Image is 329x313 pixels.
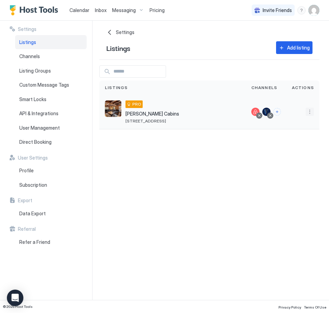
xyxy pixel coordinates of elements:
a: Subscription [15,178,87,192]
a: Privacy Policy [278,303,301,310]
span: Profile [19,168,34,174]
span: User Settings [18,155,48,161]
span: © 2025 Host Tools [3,304,33,309]
span: Pricing [150,7,165,13]
a: Listings [15,35,87,50]
a: Inbox [95,7,107,14]
span: Terms Of Use [304,305,326,309]
span: Listings [19,39,36,45]
a: User Management [15,121,87,135]
a: Calendar [69,7,89,14]
span: Calendar [69,7,89,13]
a: Host Tools Logo [10,5,61,15]
button: Connect channels [273,108,281,116]
span: Listings [106,43,130,53]
span: Settings [18,26,36,32]
span: Channels [19,53,40,60]
a: Listing Groups [15,64,87,78]
div: User profile [308,5,319,16]
span: Smart Locks [19,96,46,102]
button: More options [306,108,314,116]
span: Settings [116,29,134,35]
a: Settings [106,29,312,36]
a: Data Export [15,206,87,221]
span: Export [18,197,32,204]
a: Terms Of Use [304,303,326,310]
input: Input Field [111,66,166,77]
span: Privacy Policy [278,305,301,309]
span: Channels [251,85,277,91]
span: Inbox [95,7,107,13]
span: Actions [292,85,314,91]
span: Messaging [112,7,136,13]
a: Channels [15,49,87,64]
div: Add listing [287,44,310,51]
div: listing image [105,100,121,117]
a: Refer a Friend [15,235,87,249]
span: Direct Booking [19,139,52,145]
div: menu [297,6,306,14]
div: Open Intercom Messenger [7,290,23,306]
span: [PERSON_NAME] Cabins [125,111,179,117]
span: Refer a Friend [19,239,50,245]
a: Custom Message Tags [15,78,87,92]
span: API & Integrations [19,110,58,117]
span: Invite Friends [263,7,292,13]
span: Custom Message Tags [19,82,69,88]
span: Subscription [19,182,47,188]
span: PRO [132,101,141,107]
span: Referral [18,226,36,232]
button: Add listing [276,41,312,54]
span: User Management [19,125,60,131]
span: Data Export [19,211,46,217]
span: [STREET_ADDRESS] [125,118,179,123]
span: Listings [105,85,128,91]
a: API & Integrations [15,106,87,121]
span: Listing Groups [19,68,51,74]
a: Direct Booking [15,135,87,149]
div: menu [306,108,314,116]
a: Smart Locks [15,92,87,107]
a: Profile [15,163,87,178]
